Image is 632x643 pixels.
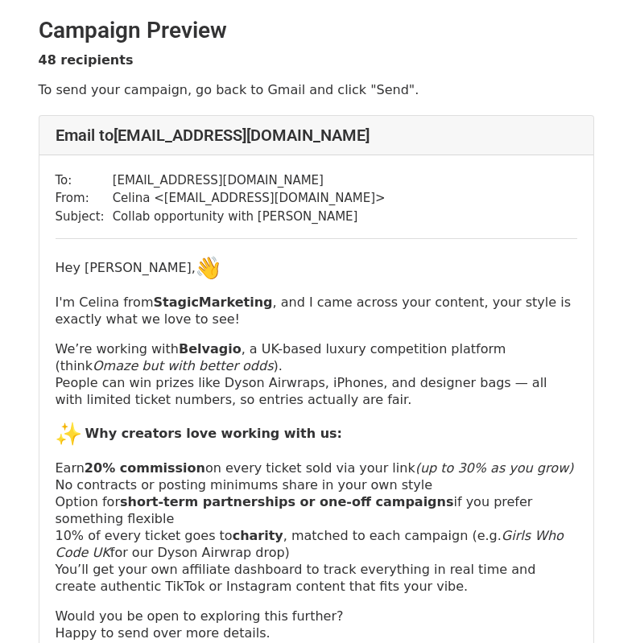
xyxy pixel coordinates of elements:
[56,255,577,281] p: Hey [PERSON_NAME],
[39,52,134,68] strong: 48 recipients
[56,126,577,145] h4: Email to [EMAIL_ADDRESS][DOMAIN_NAME]
[56,460,577,476] p: Earn on every ticket sold via your link
[56,421,81,447] img: ✨
[120,494,454,509] strong: short-term partnerships or one-off campaigns
[93,358,274,373] em: Omaze but with better odds
[113,189,386,208] td: Celina < [EMAIL_ADDRESS][DOMAIN_NAME] >
[196,255,221,281] img: 👋
[56,527,577,561] p: 10% of every ticket goes to , matched to each campaign (e.g. for our Dyson Airwrap drop)
[415,460,574,476] em: (up to 30% as you grow)
[153,295,198,310] span: Stagic
[56,340,577,408] p: We’re working with , a UK-based luxury competition platform (think ). People can win prizes like ...
[39,81,594,98] p: To send your campaign, go back to Gmail and click "Send".
[39,17,594,44] h2: Campaign Preview
[113,208,386,226] td: Collab opportunity with [PERSON_NAME]
[56,476,577,493] p: No contracts or posting minimums share in your own style
[56,608,577,641] p: Would you be open to exploring this further? Happy to send over more details.
[179,341,242,357] strong: Belvagio
[56,294,577,328] p: I'm Celina from , and I came across your content, your style is exactly what we love to see!
[56,171,113,190] td: To:
[153,295,272,310] strong: Marketing
[56,561,577,595] p: You’ll get your own affiliate dashboard to track everything in real time and create authentic Tik...
[56,208,113,226] td: Subject:
[113,171,386,190] td: [EMAIL_ADDRESS][DOMAIN_NAME]
[56,189,113,208] td: From:
[85,426,342,441] strong: Why creators love working with us:
[233,528,283,543] strong: charity
[56,528,564,560] em: Girls Who Code UK
[85,460,205,476] strong: 20% commission
[56,493,577,527] p: Option for if you prefer something flexible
